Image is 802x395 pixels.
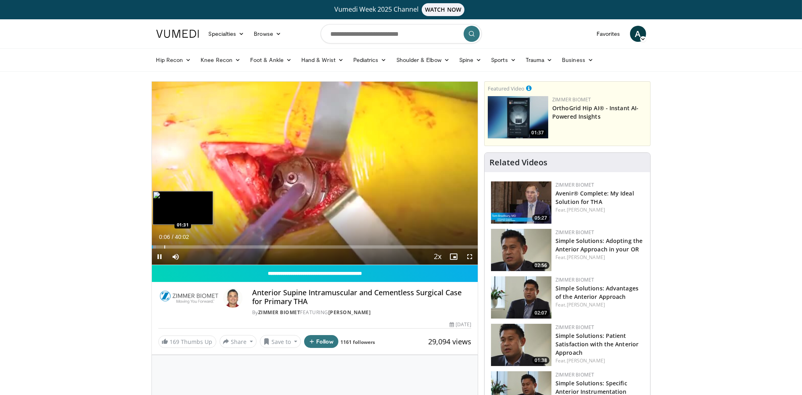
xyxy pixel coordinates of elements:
h4: Anterior Supine Intramuscular and Cementless Surgical Case for Primary THA [252,288,471,306]
a: Trauma [521,52,557,68]
a: 1161 followers [340,339,375,346]
a: Hand & Wrist [296,52,348,68]
a: OrthoGrid Hip AI® - Instant AI-Powered Insights [552,104,638,120]
img: VuMedi Logo [156,30,199,38]
button: Follow [304,335,339,348]
a: Pediatrics [348,52,392,68]
span: 01:37 [529,129,546,136]
div: Progress Bar [152,245,478,249]
div: [DATE] [450,321,471,328]
img: image.jpeg [153,191,213,225]
a: 02:07 [491,276,551,319]
div: By FEATURING [252,309,471,316]
a: Simple Solutions: Patient Satisfaction with the Anterior Approach [555,332,638,356]
img: 51d03d7b-a4ba-45b7-9f92-2bfbd1feacc3.150x105_q85_crop-smart_upscale.jpg [488,96,548,138]
span: 02:56 [532,262,549,269]
a: Simple Solutions: Advantages of the Anterior Approach [555,284,638,300]
span: 29,094 views [428,337,471,346]
span: 169 [170,338,180,346]
a: Sports [486,52,521,68]
img: 0f433ef4-89a8-47df-8433-26a6cf8e8085.150x105_q85_crop-smart_upscale.jpg [491,324,551,366]
a: A [630,26,646,42]
img: 10d808f3-0ef9-4f3e-97fe-674a114a9830.150x105_q85_crop-smart_upscale.jpg [491,229,551,271]
a: [PERSON_NAME] [567,301,605,308]
div: Feat. [555,301,644,309]
button: Enable picture-in-picture mode [446,249,462,265]
div: Feat. [555,206,644,214]
a: Avenir® Complete: My Ideal Solution for THA [555,189,634,206]
span: 40:02 [175,234,189,240]
span: 02:07 [532,309,549,317]
a: 05:27 [491,181,551,224]
a: Zimmer Biomet [555,324,594,331]
img: 34658faa-42cf-45f9-ba82-e22c653dfc78.150x105_q85_crop-smart_upscale.jpg [491,181,551,224]
a: Zimmer Biomet [555,371,594,378]
button: Pause [152,249,168,265]
img: 56e6ec17-0c16-4c01-a1de-debe52bb35a1.150x105_q85_crop-smart_upscale.jpg [491,276,551,319]
span: WATCH NOW [422,3,464,16]
a: 01:37 [488,96,548,138]
h4: Related Videos [489,158,547,167]
span: 01:38 [532,357,549,364]
span: 0:06 [159,234,170,240]
span: / [172,234,174,240]
a: Vumedi Week 2025 ChannelWATCH NOW [157,3,645,16]
a: Zimmer Biomet [555,276,594,283]
a: 169 Thumbs Up [158,335,216,348]
button: Mute [168,249,184,265]
button: Fullscreen [462,249,478,265]
a: Browse [249,26,286,42]
small: Featured Video [488,85,524,92]
a: Specialties [204,26,249,42]
a: Zimmer Biomet [552,96,591,103]
a: Shoulder & Elbow [392,52,454,68]
div: Feat. [555,254,644,261]
div: Feat. [555,357,644,364]
a: [PERSON_NAME] [567,254,605,261]
a: [PERSON_NAME] [328,309,371,316]
a: 02:56 [491,229,551,271]
span: 05:27 [532,214,549,222]
a: Knee Recon [196,52,245,68]
a: Hip Recon [151,52,196,68]
a: [PERSON_NAME] [567,206,605,213]
a: Zimmer Biomet [555,181,594,188]
img: Avatar [223,288,242,308]
a: Simple Solutions: Adopting the Anterior Approach in your OR [555,237,642,253]
button: Playback Rate [429,249,446,265]
a: Foot & Ankle [245,52,296,68]
a: Zimmer Biomet [555,229,594,236]
a: 01:38 [491,324,551,366]
a: Business [557,52,598,68]
a: Spine [454,52,486,68]
video-js: Video Player [152,82,478,265]
img: Zimmer Biomet [158,288,220,308]
a: [PERSON_NAME] [567,357,605,364]
input: Search topics, interventions [321,24,482,43]
button: Share [220,335,257,348]
a: Favorites [592,26,625,42]
button: Save to [260,335,301,348]
a: Zimmer Biomet [258,309,300,316]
